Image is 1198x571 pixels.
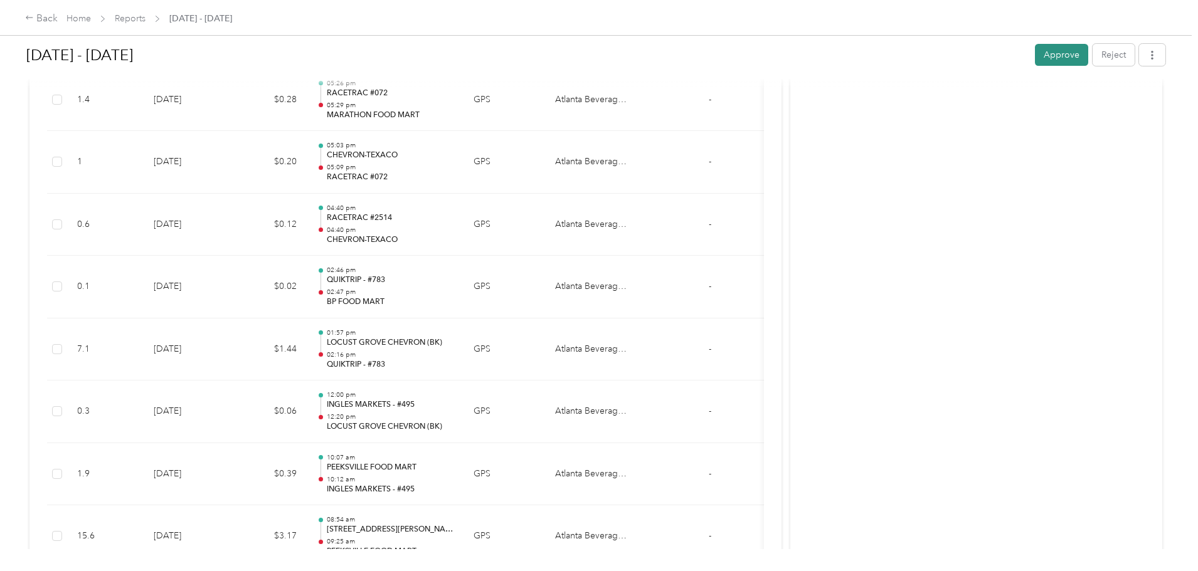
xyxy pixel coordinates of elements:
td: [DATE] [144,256,231,318]
span: - [709,406,711,416]
span: - [709,343,711,354]
p: INGLES MARKETS - #495 [327,399,453,411]
td: 0.1 [67,256,144,318]
span: - [709,94,711,105]
td: [DATE] [144,69,231,132]
p: 08:54 am [327,515,453,524]
iframe: Everlance-gr Chat Button Frame [1128,501,1198,571]
p: 10:12 am [327,475,453,484]
td: Atlanta Beverage Company [545,318,639,381]
p: QUIKTRIP - #783 [327,275,453,286]
td: GPS [464,69,545,132]
td: 1.9 [67,443,144,506]
a: Reports [115,13,146,24]
span: - [709,281,711,291]
p: 09:25 am [327,537,453,546]
p: [STREET_ADDRESS][PERSON_NAME][PERSON_NAME] [327,524,453,535]
span: - [709,219,711,229]
td: $0.28 [231,69,307,132]
td: Atlanta Beverage Company [545,194,639,256]
td: 0.3 [67,380,144,443]
td: GPS [464,318,545,381]
td: GPS [464,443,545,506]
p: 12:00 pm [327,390,453,399]
td: $0.20 [231,131,307,194]
td: $3.17 [231,505,307,568]
td: $1.44 [231,318,307,381]
td: Atlanta Beverage Company [545,256,639,318]
p: 05:03 pm [327,141,453,150]
td: 1.4 [67,69,144,132]
td: 0.6 [67,194,144,256]
p: 02:16 pm [327,350,453,359]
p: MARATHON FOOD MART [327,110,453,121]
p: RACETRAC #2514 [327,212,453,224]
p: CHEVRON-TEXACO [327,234,453,246]
td: $0.39 [231,443,307,506]
button: Approve [1035,44,1088,66]
td: [DATE] [144,380,231,443]
td: [DATE] [144,443,231,506]
span: [DATE] - [DATE] [169,12,232,25]
td: 15.6 [67,505,144,568]
p: INGLES MARKETS - #495 [327,484,453,495]
td: 1 [67,131,144,194]
td: [DATE] [144,318,231,381]
td: Atlanta Beverage Company [545,505,639,568]
p: RACETRAC #072 [327,88,453,99]
button: Reject [1093,44,1135,66]
td: $0.02 [231,256,307,318]
p: 01:57 pm [327,328,453,337]
p: 12:20 pm [327,412,453,421]
td: Atlanta Beverage Company [545,69,639,132]
p: 02:47 pm [327,288,453,296]
p: 04:40 pm [327,226,453,234]
h1: Aug 1 - 31, 2025 [26,40,1026,70]
p: RACETRAC #072 [327,172,453,183]
p: 10:07 am [327,453,453,462]
p: PEEKSVILLE FOOD MART [327,462,453,473]
td: [DATE] [144,194,231,256]
p: CHEVRON-TEXACO [327,150,453,161]
div: Back [25,11,58,26]
p: 05:09 pm [327,163,453,172]
td: $0.06 [231,380,307,443]
td: GPS [464,505,545,568]
td: Atlanta Beverage Company [545,131,639,194]
td: GPS [464,194,545,256]
td: 7.1 [67,318,144,381]
a: Home [66,13,91,24]
span: - [709,468,711,479]
td: GPS [464,380,545,443]
td: [DATE] [144,131,231,194]
p: LOCUST GROVE CHEVRON (BK) [327,421,453,432]
td: GPS [464,256,545,318]
td: $0.12 [231,194,307,256]
p: BP FOOD MART [327,296,453,308]
p: LOCUST GROVE CHEVRON (BK) [327,337,453,348]
p: 05:29 pm [327,101,453,110]
p: PEEKSVILLE FOOD MART [327,546,453,557]
td: Atlanta Beverage Company [545,443,639,506]
td: Atlanta Beverage Company [545,380,639,443]
p: 04:40 pm [327,204,453,212]
p: QUIKTRIP - #783 [327,359,453,370]
p: 02:46 pm [327,266,453,275]
span: - [709,156,711,167]
td: GPS [464,131,545,194]
td: [DATE] [144,505,231,568]
span: - [709,530,711,541]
